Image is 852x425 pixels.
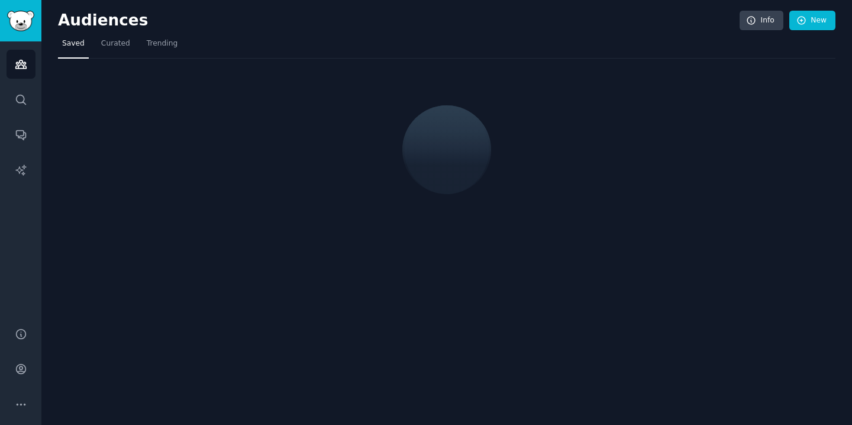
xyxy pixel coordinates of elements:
a: Info [740,11,783,31]
a: New [789,11,835,31]
span: Saved [62,38,85,49]
img: GummySearch logo [7,11,34,31]
a: Trending [143,34,182,59]
span: Curated [101,38,130,49]
a: Curated [97,34,134,59]
h2: Audiences [58,11,740,30]
span: Trending [147,38,177,49]
a: Saved [58,34,89,59]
